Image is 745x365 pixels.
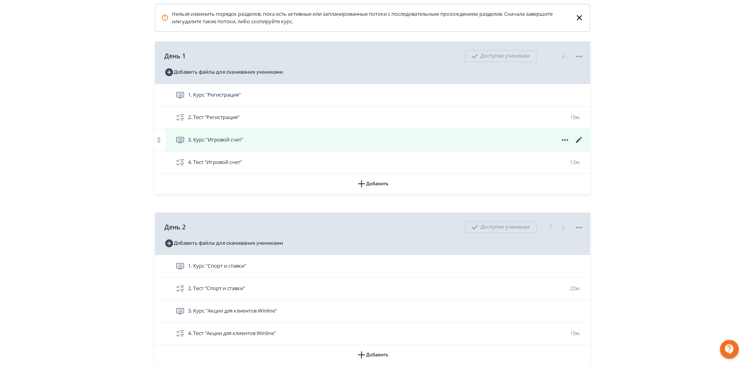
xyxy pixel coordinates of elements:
div: 4. Тест "Игровой счет"12м. [155,151,590,174]
div: 2. Тест "Спорт и ставки"22м. [155,277,590,300]
span: 22м. [570,285,581,292]
button: Добавить файлы для скачивания учениками [164,237,283,250]
span: 2. Тест "Спорт и ставки" [188,285,245,292]
span: 15м. [570,114,581,121]
div: Доступно ученикам [465,221,536,233]
div: 1. Курс "Регистрация" [155,84,590,106]
span: 1. Курс "Регистрация" [188,91,241,99]
span: 12м. [570,158,581,166]
button: Добавить [155,174,590,194]
span: 4. Тест "Игровой счет" [188,158,242,166]
div: 3. Курс "Игровой счет" [155,129,590,151]
div: 1. Курс "Спорт и ставки" [155,255,590,277]
span: 15м. [570,330,581,337]
button: Добавить [155,345,590,365]
span: День 2 [164,222,186,232]
span: 3. Курс "Игровой счет" [188,136,243,144]
span: 1. Курс "Спорт и ставки" [188,262,246,270]
div: 2. Тест "Регистрация"15м. [155,106,590,129]
div: 4. Тест "Акции для клиентов Winline"15м. [155,322,590,345]
div: Доступно ученикам [465,50,536,62]
span: День 1 [164,51,186,61]
span: 2. Тест "Регистрация" [188,114,240,121]
div: Нельзя изменить порядок разделов, пока есть активные или запланированные потоки с последовательны... [161,10,562,26]
span: 3. Курс "Акции для клиентов Winline" [188,307,277,315]
div: 3. Курс "Акции для клиентов Winline" [155,300,590,322]
span: 4. Тест "Акции для клиентов Winline" [188,330,276,337]
button: Добавить файлы для скачивания учениками [164,66,283,78]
